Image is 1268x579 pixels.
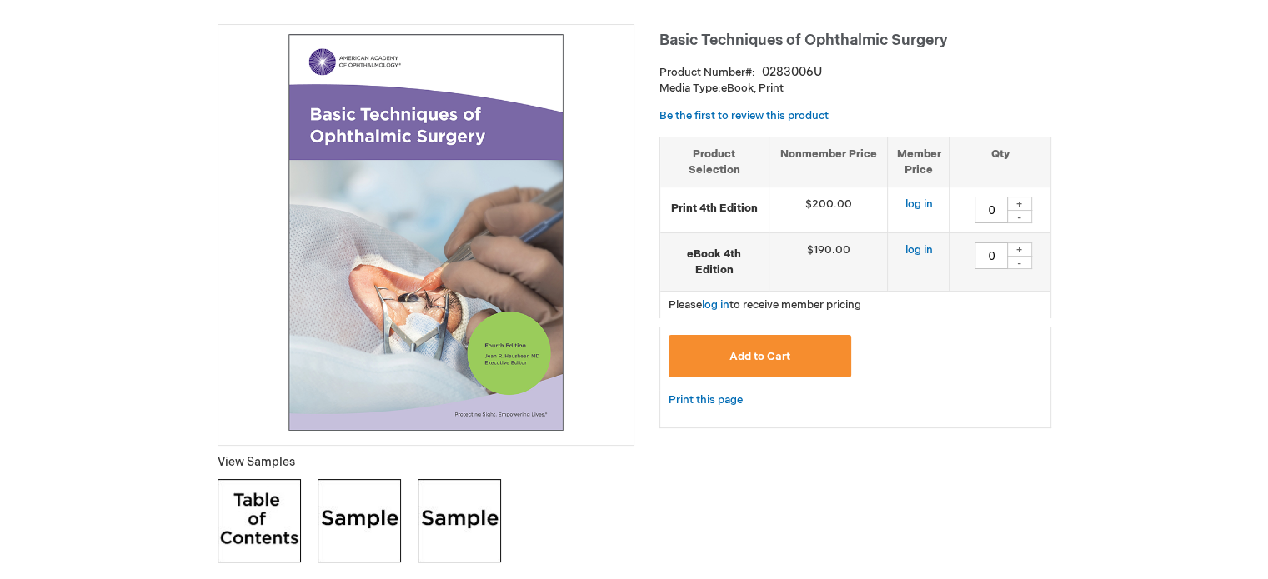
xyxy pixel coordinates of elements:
[975,197,1008,223] input: Qty
[769,233,888,292] td: $190.00
[659,109,829,122] a: Be the first to review this product
[418,479,501,562] img: Click to view
[659,32,948,49] span: Basic Techniques of Ophthalmic Surgery
[1007,242,1032,257] div: +
[1007,210,1032,223] div: -
[702,298,729,312] a: log in
[769,137,888,187] th: Nonmember Price
[769,187,888,233] td: $200.00
[659,66,755,79] strong: Product Number
[888,137,950,187] th: Member Price
[905,243,932,257] a: log in
[669,335,852,377] button: Add to Cart
[950,137,1050,187] th: Qty
[1007,256,1032,269] div: -
[218,454,634,471] p: View Samples
[669,390,743,411] a: Print this page
[975,242,1008,269] input: Qty
[659,82,721,95] strong: Media Type:
[729,350,790,363] span: Add to Cart
[669,298,861,312] span: Please to receive member pricing
[669,201,760,217] strong: Print 4th Edition
[227,33,625,432] img: Basic Techniques of Ophthalmic Surgery
[669,247,760,277] strong: eBook 4th Edition
[1007,197,1032,211] div: +
[762,64,822,81] div: 0283006U
[660,137,769,187] th: Product Selection
[218,479,301,562] img: Click to view
[905,197,932,211] a: log in
[318,479,401,562] img: Click to view
[659,81,1051,97] p: eBook, Print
